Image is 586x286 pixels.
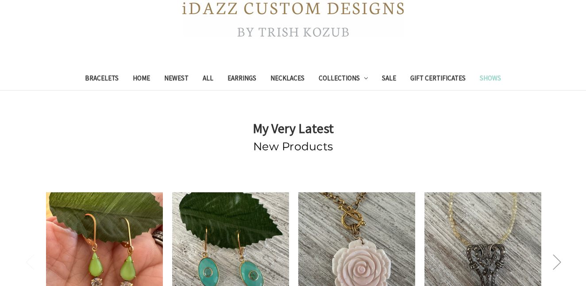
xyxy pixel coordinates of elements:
a: All [196,69,220,90]
a: Gift Certificates [403,69,473,90]
strong: My Very Latest [253,120,334,137]
a: Necklaces [263,69,312,90]
a: Newest [157,69,196,90]
a: Collections [312,69,375,90]
a: Bracelets [78,69,126,90]
a: Home [126,69,157,90]
button: Previous [21,248,39,275]
a: Sale [375,69,403,90]
a: Earrings [220,69,263,90]
button: Next [548,248,566,275]
h2: New Products [46,138,540,155]
a: Shows [473,69,508,90]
